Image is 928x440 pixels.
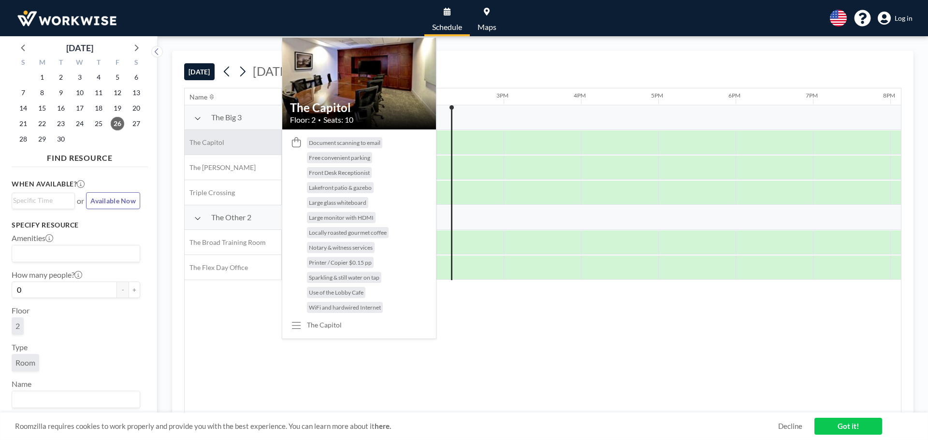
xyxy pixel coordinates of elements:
span: Tuesday, September 2, 2025 [54,71,68,84]
span: Sunday, September 21, 2025 [16,117,30,130]
span: Thursday, September 18, 2025 [92,101,105,115]
div: Search for option [12,193,74,208]
div: The Capitol [307,321,342,329]
div: Search for option [12,245,140,262]
span: Wednesday, September 17, 2025 [73,101,87,115]
span: Monday, September 22, 2025 [35,117,49,130]
span: Tuesday, September 23, 2025 [54,117,68,130]
span: Log in [895,14,913,23]
label: How many people? [12,270,82,280]
div: Name [189,93,207,101]
span: Document scanning to email [309,139,380,146]
div: F [108,57,127,70]
div: T [89,57,108,70]
span: Friday, September 12, 2025 [111,86,124,99]
span: or [77,196,84,206]
span: Wednesday, September 10, 2025 [73,86,87,99]
a: Log in [878,12,913,25]
span: Tuesday, September 30, 2025 [54,132,68,146]
span: Free convenient parking [309,154,370,161]
span: Thursday, September 11, 2025 [92,86,105,99]
h4: FIND RESOURCE [12,149,148,163]
span: Thursday, September 4, 2025 [92,71,105,84]
span: The Big 3 [211,113,242,122]
h3: Specify resource [12,221,140,229]
span: The Capitol [185,138,224,147]
div: W [71,57,89,70]
span: Room [15,358,35,368]
label: Floor [12,306,29,315]
span: Saturday, September 20, 2025 [130,101,143,115]
span: Wednesday, September 24, 2025 [73,117,87,130]
span: Monday, September 1, 2025 [35,71,49,84]
span: 2 [15,321,20,331]
span: The Flex Day Office [185,263,248,272]
span: Maps [478,23,496,31]
span: Saturday, September 27, 2025 [130,117,143,130]
span: Notary & witness services [309,244,373,251]
label: Type [12,342,28,352]
span: Use of the Lobby Cafe [309,289,363,296]
a: Decline [778,422,802,431]
div: 3PM [496,92,508,99]
span: Tuesday, September 9, 2025 [54,86,68,99]
span: Available Now [90,197,136,205]
div: S [14,57,33,70]
label: Name [12,379,31,389]
span: Friday, September 5, 2025 [111,71,124,84]
span: Thursday, September 25, 2025 [92,117,105,130]
span: Sunday, September 28, 2025 [16,132,30,146]
div: S [127,57,145,70]
label: Amenities [12,233,53,243]
span: WiFi and hardwired Internet [309,304,381,311]
span: The Broad Training Room [185,238,266,247]
div: [DATE] [66,41,93,55]
div: 4PM [574,92,586,99]
div: 5PM [651,92,663,99]
span: Triple Crossing [185,188,235,197]
div: T [52,57,71,70]
span: Schedule [432,23,462,31]
div: M [33,57,52,70]
div: Search for option [12,391,140,408]
span: Large monitor with HDMI [309,214,374,221]
span: Saturday, September 6, 2025 [130,71,143,84]
span: Friday, September 19, 2025 [111,101,124,115]
img: organization-logo [15,9,118,28]
img: resource-image [282,26,436,141]
span: [DATE] [253,64,291,78]
span: Sunday, September 14, 2025 [16,101,30,115]
span: Seats: 10 [323,115,353,125]
a: here. [375,422,391,430]
div: 7PM [806,92,818,99]
span: Locally roasted gourmet coffee [309,229,387,236]
a: Got it! [814,418,882,435]
span: Sunday, September 7, 2025 [16,86,30,99]
span: Printer / Copier $0.15 pp [309,259,372,266]
span: Front Desk Receptionist [309,169,370,176]
div: 6PM [728,92,740,99]
span: Monday, September 29, 2025 [35,132,49,146]
span: Lakefront patio & gazebo [309,184,372,191]
input: Search for option [13,195,69,206]
span: Roomzilla requires cookies to work properly and provide you with the best experience. You can lea... [15,422,778,431]
h2: The Capitol [290,100,428,115]
span: Monday, September 8, 2025 [35,86,49,99]
span: Sparkling & still water on tap [309,274,379,281]
button: + [129,282,140,298]
button: - [117,282,129,298]
span: The Other 2 [211,213,251,222]
span: The [PERSON_NAME] [185,163,256,172]
span: Monday, September 15, 2025 [35,101,49,115]
span: Large glass whiteboard [309,199,366,206]
input: Search for option [13,247,134,260]
span: Friday, September 26, 2025 [111,117,124,130]
span: Floor: 2 [290,115,316,125]
button: Available Now [86,192,140,209]
div: 8PM [883,92,895,99]
input: Search for option [13,393,134,406]
span: Saturday, September 13, 2025 [130,86,143,99]
span: • [318,117,321,123]
span: Wednesday, September 3, 2025 [73,71,87,84]
span: Tuesday, September 16, 2025 [54,101,68,115]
